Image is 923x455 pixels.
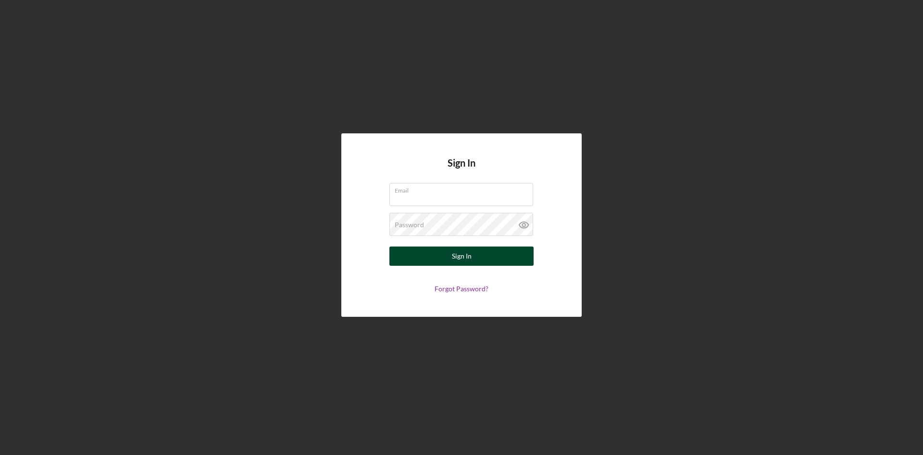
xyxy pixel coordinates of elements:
[395,183,533,194] label: Email
[389,247,534,266] button: Sign In
[435,285,488,293] a: Forgot Password?
[395,221,424,229] label: Password
[452,247,472,266] div: Sign In
[448,157,475,183] h4: Sign In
